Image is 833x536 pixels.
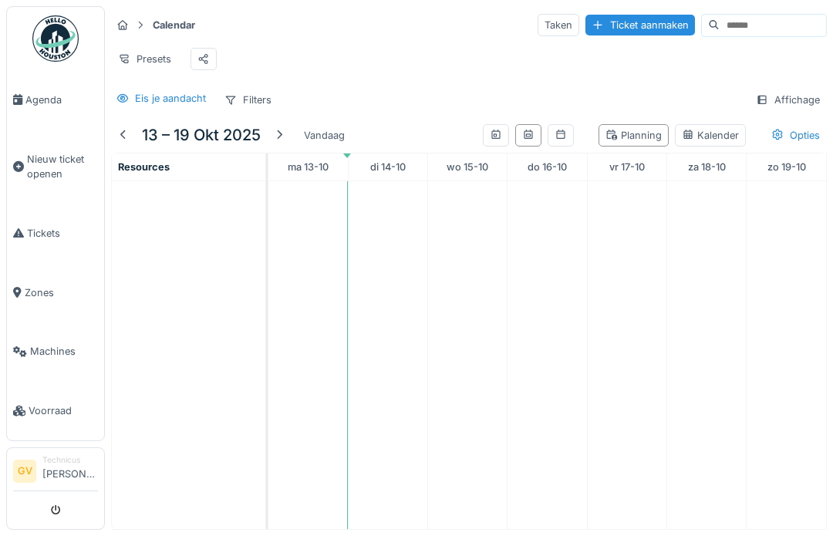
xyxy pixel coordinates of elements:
li: GV [13,460,36,483]
img: Badge_color-CXgf-gQk.svg [32,15,79,62]
a: Nieuw ticket openen [7,130,104,204]
a: 17 oktober 2025 [605,157,649,177]
span: Resources [118,161,170,173]
div: Affichage [749,89,827,111]
a: 15 oktober 2025 [443,157,492,177]
a: Zones [7,263,104,322]
div: Filters [218,89,278,111]
div: Planning [605,128,662,143]
div: Ticket aanmaken [585,15,695,35]
div: Vandaag [298,125,351,146]
span: Zones [25,285,98,300]
a: 14 oktober 2025 [366,157,410,177]
h5: 13 – 19 okt 2025 [142,126,261,144]
div: Eis je aandacht [135,91,206,106]
li: [PERSON_NAME] [42,454,98,487]
span: Agenda [25,93,98,107]
a: Tickets [7,204,104,263]
a: Machines [7,322,104,382]
a: 16 oktober 2025 [524,157,571,177]
a: 19 oktober 2025 [764,157,810,177]
span: Nieuw ticket openen [27,152,98,181]
div: Opties [764,124,827,147]
div: Presets [111,48,178,70]
div: Kalender [682,128,739,143]
strong: Calendar [147,18,201,32]
div: Technicus [42,454,98,466]
span: Tickets [27,226,98,241]
div: Taken [538,14,579,36]
a: 18 oktober 2025 [684,157,730,177]
span: Machines [30,344,98,359]
a: GV Technicus[PERSON_NAME] [13,454,98,491]
a: Agenda [7,70,104,130]
a: 13 oktober 2025 [284,157,332,177]
span: Voorraad [29,403,98,418]
a: Voorraad [7,381,104,440]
